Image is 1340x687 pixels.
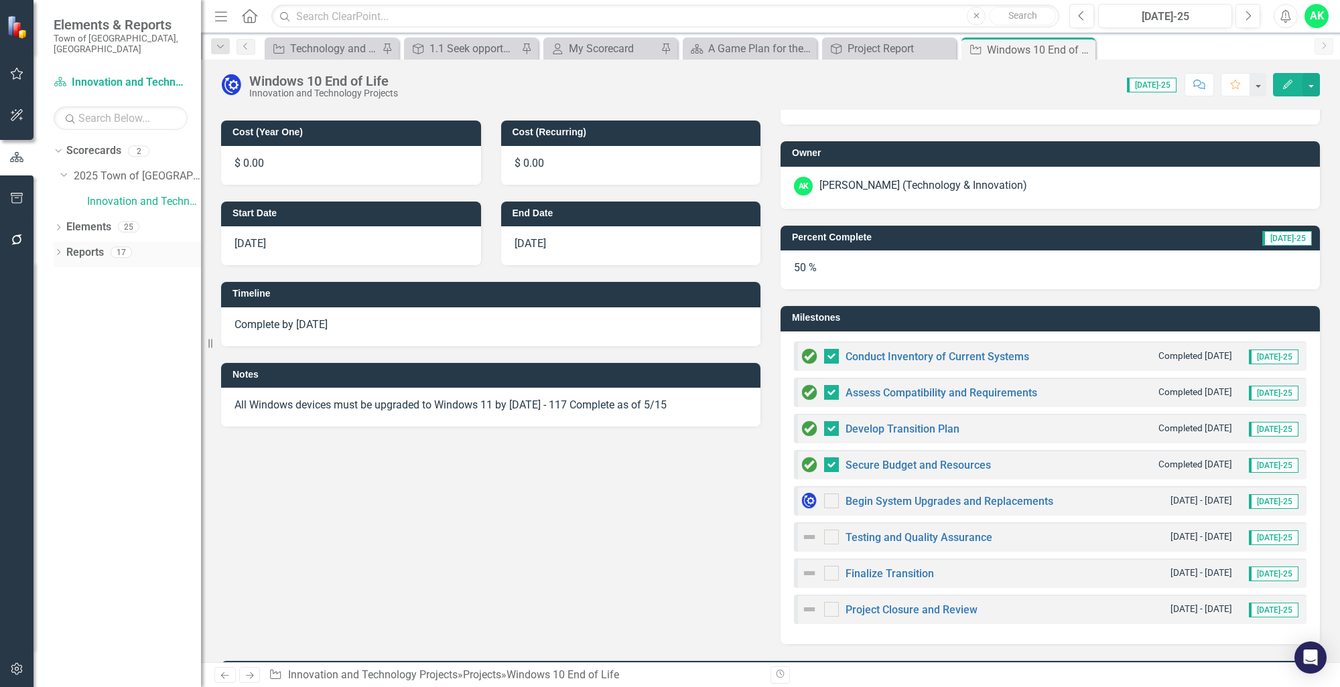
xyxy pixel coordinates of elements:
a: 2025 Town of [GEOGRAPHIC_DATA] [74,169,201,184]
span: Search [1008,10,1037,21]
div: Open Intercom Messenger [1294,641,1327,674]
a: Conduct Inventory of Current Systems [846,350,1029,363]
span: [DATE]-25 [1249,350,1298,364]
a: Elements [66,220,111,235]
span: [DATE]-25 [1249,566,1298,581]
span: All Windows devices must be upgraded to Windows 11 by [DATE] - 117 Complete as of 5/15 [234,398,667,411]
small: [DATE] - [DATE] [1170,494,1232,507]
a: Scorecards [66,143,121,159]
span: [DATE]-25 [1249,603,1298,617]
img: Complete [801,421,817,437]
h3: Owner [792,148,1313,158]
a: Innovation and Technology Projects [54,75,188,90]
button: [DATE]-25 [1098,4,1232,28]
a: Project Closure and Review [846,603,978,616]
h3: Percent Complete [792,232,1110,242]
div: 2 [128,145,149,157]
a: Secure Budget and Resources [846,459,991,471]
div: 50 % [781,250,1320,289]
div: Windows 10 End of Life [249,74,398,88]
h3: Notes [232,370,754,380]
span: $ 0.00 [515,157,544,169]
img: Not Defined [801,601,817,617]
span: Complete by [DATE] [234,318,328,331]
a: Testing and Quality Assurance [846,531,992,544]
div: » » [269,668,760,683]
div: Technology and Innovation - Tactical Actions [290,40,379,57]
a: Develop Transition Plan [846,423,959,435]
a: Project Report [825,40,953,57]
img: Complete [801,348,817,364]
a: Innovation and Technology Projects [87,194,201,210]
div: AK [794,177,813,196]
small: [DATE] - [DATE] [1170,530,1232,543]
span: Elements & Reports [54,17,188,33]
button: AK [1304,4,1329,28]
h3: Start Date [232,208,474,218]
div: 25 [118,222,139,233]
a: My Scorecard [547,40,657,57]
h3: Cost (Year One) [232,127,474,137]
span: [DATE] [515,237,546,250]
div: 17 [111,246,132,258]
img: Complete [801,384,817,400]
small: Completed [DATE] [1158,350,1232,362]
div: Innovation and Technology Projects [249,88,398,98]
div: Windows 10 End of Life [987,42,1092,58]
input: Search Below... [54,106,188,130]
img: Not Defined [801,565,817,581]
img: In Progress [221,74,243,96]
h3: End Date [513,208,754,218]
div: A Game Plan for the Future [708,40,813,57]
div: [DATE]-25 [1103,9,1227,25]
span: [DATE]-25 [1127,78,1177,92]
button: Search [989,7,1056,25]
h3: Milestones [792,313,1313,323]
a: Assess Compatibility and Requirements [846,386,1037,399]
a: Finalize Transition [846,567,934,580]
span: [DATE] [234,237,266,250]
small: Completed [DATE] [1158,458,1232,471]
img: Not Defined [801,529,817,545]
span: [DATE]-25 [1249,422,1298,437]
div: Project Report [848,40,953,57]
img: Complete [801,457,817,473]
img: In Progress [801,493,817,509]
small: Town of [GEOGRAPHIC_DATA], [GEOGRAPHIC_DATA] [54,33,188,55]
span: [DATE]-25 [1249,494,1298,509]
a: A Game Plan for the Future [686,40,813,57]
a: 1.1 Seek opportunities to enhance public trust by sharing information in an accessible, convenien... [407,40,518,57]
h3: Timeline [232,289,754,299]
a: Reports [66,245,104,260]
span: [DATE]-25 [1262,231,1312,246]
span: [DATE]-25 [1249,386,1298,400]
small: [DATE] - [DATE] [1170,566,1232,579]
small: [DATE] - [DATE] [1170,603,1232,615]
a: Technology and Innovation - Tactical Actions [268,40,379,57]
a: Begin System Upgrades and Replacements [846,495,1053,508]
img: ClearPoint Strategy [7,15,30,39]
small: Completed [DATE] [1158,386,1232,398]
small: Completed [DATE] [1158,422,1232,435]
span: [DATE]-25 [1249,530,1298,545]
a: Projects [463,668,501,681]
div: Windows 10 End of Life [507,668,619,681]
div: My Scorecard [569,40,657,57]
span: [DATE]-25 [1249,458,1298,473]
div: 1.1 Seek opportunities to enhance public trust by sharing information in an accessible, convenien... [429,40,518,57]
a: Innovation and Technology Projects [288,668,458,681]
div: [PERSON_NAME] (Technology & Innovation) [819,178,1027,194]
input: Search ClearPoint... [271,5,1059,28]
h3: Cost (Recurring) [513,127,754,137]
span: $ 0.00 [234,157,264,169]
